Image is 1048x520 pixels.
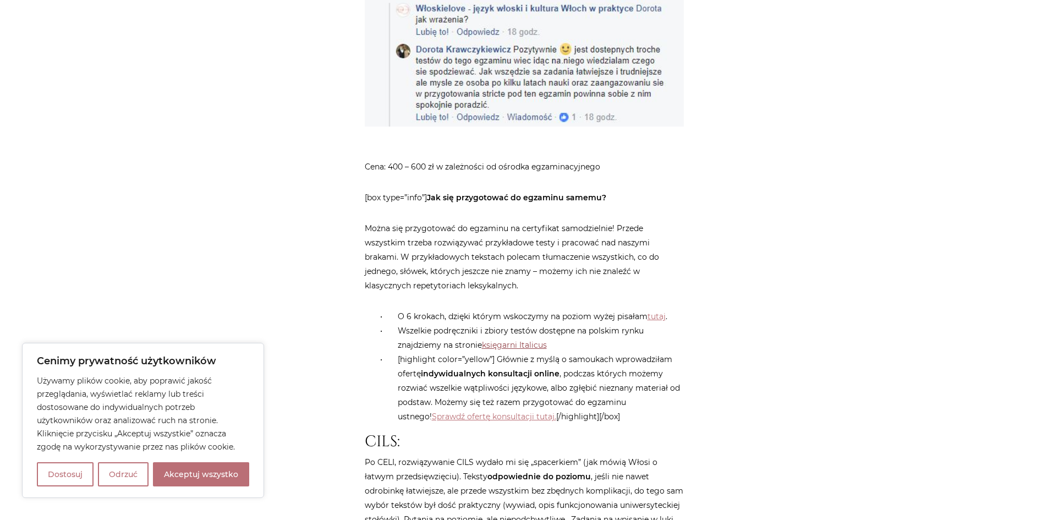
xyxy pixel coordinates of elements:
strong: Jak się przygotować do egzaminu samemu? [427,193,606,202]
strong: odpowiednie do poziomu [487,472,591,481]
strong: indywidualnych konsultacji online [421,369,559,379]
p: Można się przygotować do egzaminu na certyfikat samodzielnie! Przede wszystkim trzeba rozwiązywać... [365,221,684,293]
li: [highlight color=”yellow”] Głównie z myślą o samoukach wprowadziłam ofertę , podczas których może... [387,352,684,424]
button: Dostosuj [37,462,94,486]
a: tutaj [648,311,666,321]
p: Cenimy prywatność użytkowników [37,354,249,368]
a: księgarni Italicus [482,340,547,350]
p: Używamy plików cookie, aby poprawić jakość przeglądania, wyświetlać reklamy lub treści dostosowan... [37,374,249,453]
button: Odrzuć [98,462,149,486]
button: Akceptuj wszystko [153,462,249,486]
li: Wszelkie podręczniki i zbiory testów dostępne na polskim rynku znajdziemy na stronie [387,324,684,352]
a: Sprawdź ofertę konsultacji tutaj. [432,412,556,422]
li: O 6 krokach, dzięki którym wskoczymy na poziom wyżej pisałam . [387,309,684,324]
p: Cena: 400 – 600 zł w zależności od ośrodka egzaminacyjnego [365,160,684,174]
p: [box type=”info”] [365,190,684,205]
h2: CILS: [365,433,684,451]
